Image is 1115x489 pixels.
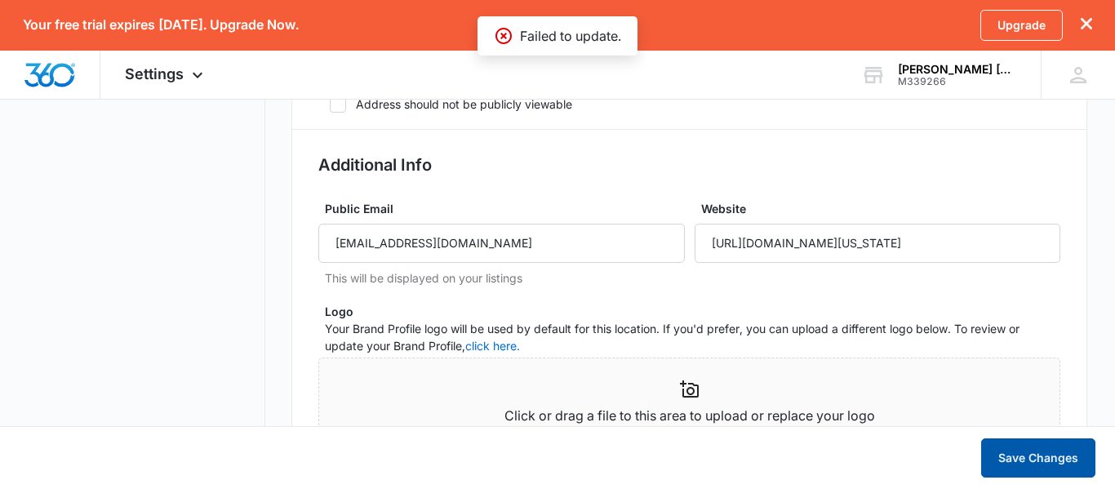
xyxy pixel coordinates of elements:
div: account id [898,76,1017,87]
p: Click or drag a file to this area to upload or replace your logo [319,406,1059,426]
button: Save Changes [981,438,1095,478]
button: dismiss this dialog [1081,17,1092,33]
p: This will be displayed on your listings [325,269,684,287]
input: https:// [695,224,1060,263]
span: Click or drag a file to this area to upload or replace your logoAccepted file types: .jpg, .jpeg,... [319,358,1059,466]
span: Settings [125,65,184,82]
div: account name [898,63,1017,76]
p: Your Brand Profile logo will be used by default for this location. If you'd prefer, you can uploa... [325,320,1060,354]
p: Failed to update. [520,26,621,46]
label: Public Email [325,200,691,217]
label: Address should not be publicly viewable [318,96,1060,113]
a: Upgrade [980,10,1063,41]
p: Your free trial expires [DATE]. Upgrade Now. [23,17,299,33]
div: Settings [100,51,232,99]
label: Website [701,200,1067,217]
a: click here. [465,339,520,353]
h2: Additional Info [318,153,1060,177]
label: Logo [325,303,1067,320]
